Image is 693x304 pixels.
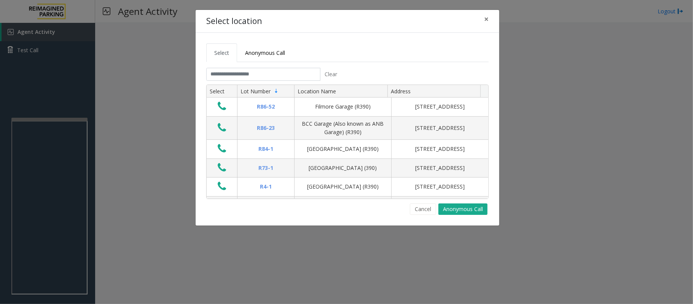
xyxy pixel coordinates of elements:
[479,10,494,29] button: Close
[396,102,484,111] div: [STREET_ADDRESS]
[242,102,290,111] div: R86-52
[299,145,387,153] div: [GEOGRAPHIC_DATA] (R390)
[241,88,271,95] span: Lot Number
[299,164,387,172] div: [GEOGRAPHIC_DATA] (390)
[484,14,489,24] span: ×
[298,88,336,95] span: Location Name
[242,164,290,172] div: R73-1
[245,49,285,56] span: Anonymous Call
[396,182,484,191] div: [STREET_ADDRESS]
[438,203,487,215] button: Anonymous Call
[242,145,290,153] div: R84-1
[299,120,387,137] div: BCC Garage (Also known as ANB Garage) (R390)
[206,15,262,27] h4: Select location
[206,43,489,62] ul: Tabs
[242,124,290,132] div: R86-23
[396,145,484,153] div: [STREET_ADDRESS]
[207,85,237,98] th: Select
[320,68,342,81] button: Clear
[242,182,290,191] div: R4-1
[273,88,279,94] span: Sortable
[299,102,387,111] div: Filmore Garage (R390)
[396,164,484,172] div: [STREET_ADDRESS]
[391,88,411,95] span: Address
[299,182,387,191] div: [GEOGRAPHIC_DATA] (R390)
[214,49,229,56] span: Select
[410,203,436,215] button: Cancel
[396,124,484,132] div: [STREET_ADDRESS]
[207,85,488,198] div: Data table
